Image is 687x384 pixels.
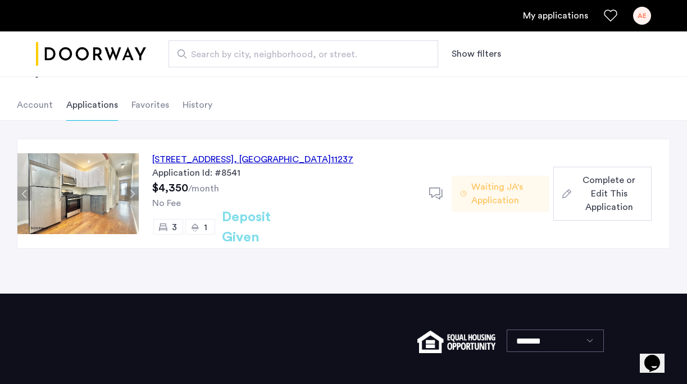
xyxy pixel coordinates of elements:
[152,199,181,208] span: No Fee
[633,7,651,25] div: AE
[471,180,540,207] span: Waiting JA's Application
[17,89,53,121] li: Account
[576,173,643,214] span: Complete or Edit This Application
[553,167,652,221] button: button
[507,330,604,352] select: Language select
[191,48,407,61] span: Search by city, neighborhood, or street.
[640,339,676,373] iframe: chat widget
[152,166,416,180] div: Application Id: #8541
[172,223,177,232] span: 3
[188,184,219,193] sub: /month
[204,223,207,232] span: 1
[183,89,212,121] li: History
[234,155,331,164] span: , [GEOGRAPHIC_DATA]
[131,89,169,121] li: Favorites
[222,207,311,248] h2: Deposit Given
[152,153,353,166] div: [STREET_ADDRESS] 11237
[169,40,438,67] input: Apartment Search
[36,33,146,75] img: logo
[125,187,139,201] button: Next apartment
[604,9,617,22] a: Favorites
[36,33,146,75] a: Cazamio logo
[66,89,118,121] li: Applications
[452,47,501,61] button: Show or hide filters
[523,9,588,22] a: My application
[17,153,139,234] img: Apartment photo
[152,182,188,194] span: $4,350
[17,187,31,201] button: Previous apartment
[417,331,495,353] img: equal-housing.png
